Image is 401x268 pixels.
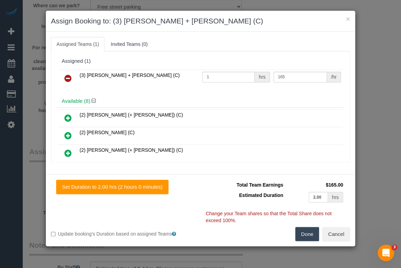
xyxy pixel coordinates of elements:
[239,192,283,198] span: Estimated Duration
[285,180,345,190] td: $165.00
[80,72,180,78] span: (3) [PERSON_NAME] + [PERSON_NAME] (C)
[56,180,168,194] button: Set Duration to 2.00 hrs (2 hours 0 minutes)
[80,147,183,153] span: (2) [PERSON_NAME] (+ [PERSON_NAME]) (C)
[328,192,343,202] div: hrs
[255,72,270,82] div: hrs
[51,37,104,51] a: Assigned Teams (1)
[327,72,341,82] div: /hr
[80,112,183,118] span: (2) [PERSON_NAME] (+ [PERSON_NAME]) (C)
[346,15,350,22] button: ×
[80,130,134,135] span: (2) [PERSON_NAME] (C)
[322,227,350,241] button: Cancel
[51,230,195,237] label: Update booking's Duration based on assigned Teams
[105,37,153,51] a: Invited Teams (0)
[51,16,350,26] h3: Assign Booking to: (3) [PERSON_NAME] + [PERSON_NAME] (C)
[62,58,339,64] div: Assigned (1)
[378,245,394,261] iframe: Intercom live chat
[295,227,319,241] button: Done
[206,180,285,190] td: Total Team Earnings
[62,98,339,104] h4: Available (8)
[392,245,397,250] span: 3
[51,232,55,236] input: Update booking's Duration based on assigned Teams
